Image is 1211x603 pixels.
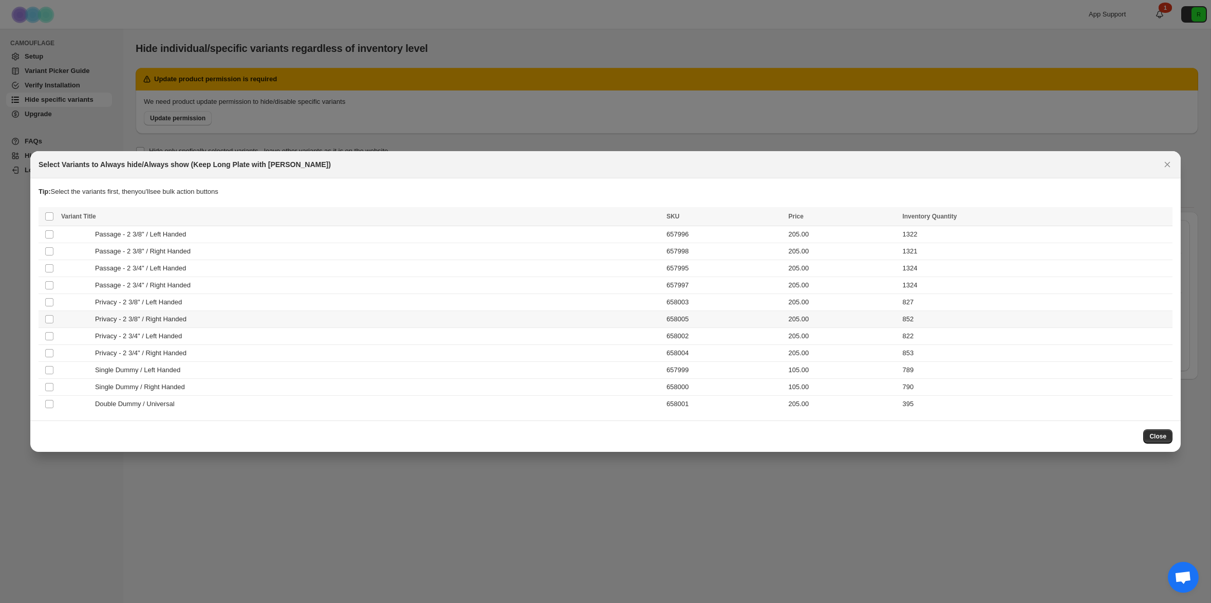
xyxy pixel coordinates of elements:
td: 790 [899,379,1172,396]
td: 205.00 [786,243,900,260]
td: 1322 [899,226,1172,243]
td: 822 [899,328,1172,345]
td: 205.00 [786,277,900,294]
span: Privacy - 2 3/8" / Right Handed [95,314,192,324]
td: 657999 [663,362,785,379]
td: 105.00 [786,362,900,379]
td: 205.00 [786,396,900,413]
h2: Select Variants to Always hide/Always show (Keep Long Plate with [PERSON_NAME]) [39,159,331,170]
button: Close [1143,429,1172,444]
td: 1324 [899,260,1172,277]
span: Passage - 2 3/8" / Left Handed [95,229,192,240]
td: 789 [899,362,1172,379]
td: 658004 [663,345,785,362]
td: 658002 [663,328,785,345]
span: Variant Title [61,213,96,220]
td: 657998 [663,243,785,260]
td: 657996 [663,226,785,243]
td: 205.00 [786,345,900,362]
td: 205.00 [786,328,900,345]
td: 1324 [899,277,1172,294]
span: Passage - 2 3/8" / Right Handed [95,246,196,257]
span: Price [789,213,804,220]
span: Privacy - 2 3/8" / Left Handed [95,297,188,307]
p: Select the variants first, then you'll see bulk action buttons [39,187,1172,197]
td: 205.00 [786,260,900,277]
td: 853 [899,345,1172,362]
span: Inventory Quantity [902,213,957,220]
span: Single Dummy / Right Handed [95,382,191,392]
td: 657997 [663,277,785,294]
td: 852 [899,311,1172,328]
td: 658001 [663,396,785,413]
span: Close [1149,432,1166,441]
strong: Tip: [39,188,51,195]
td: 205.00 [786,226,900,243]
td: 1321 [899,243,1172,260]
span: Passage - 2 3/4" / Right Handed [95,280,196,290]
td: 827 [899,294,1172,311]
span: Privacy - 2 3/4" / Left Handed [95,331,188,341]
span: Single Dummy / Left Handed [95,365,186,375]
button: Close [1160,157,1175,172]
td: 205.00 [786,311,900,328]
span: Privacy - 2 3/4" / Right Handed [95,348,192,358]
td: 657995 [663,260,785,277]
td: 205.00 [786,294,900,311]
td: 658003 [663,294,785,311]
td: 105.00 [786,379,900,396]
td: 395 [899,396,1172,413]
span: SKU [666,213,679,220]
div: Open chat [1168,562,1199,593]
td: 658005 [663,311,785,328]
td: 658000 [663,379,785,396]
span: Double Dummy / Universal [95,399,180,409]
span: Passage - 2 3/4" / Left Handed [95,263,192,273]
